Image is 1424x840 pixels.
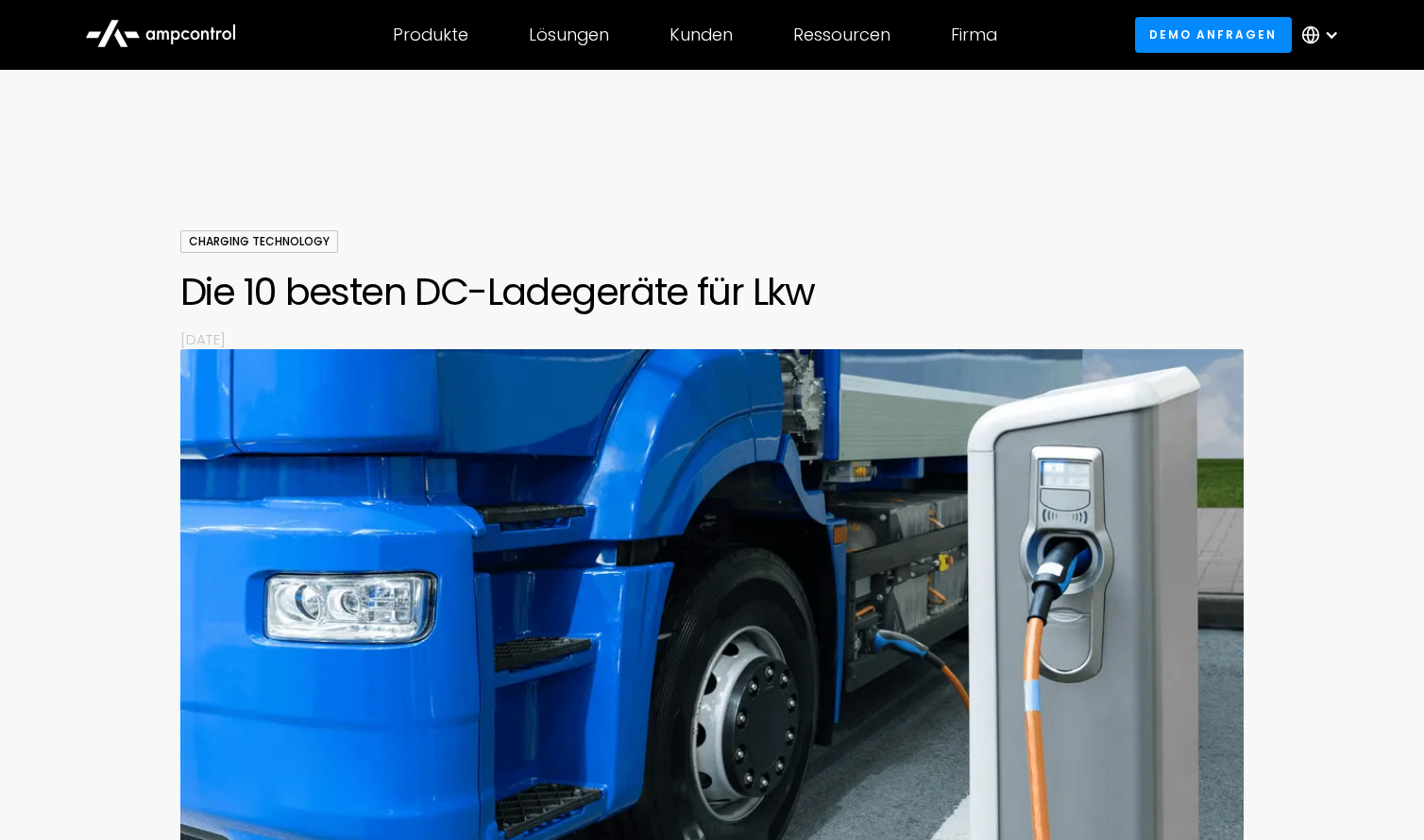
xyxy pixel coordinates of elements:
[529,25,609,45] div: Lösungen
[180,269,1244,314] h1: Die 10 besten DC-Ladegeräte für Lkw
[393,25,468,45] div: Produkte
[670,25,733,45] div: Kunden
[793,25,890,45] div: Ressourcen
[951,25,997,45] div: Firma
[180,230,338,253] div: Charging Technology
[180,329,1244,349] p: [DATE]
[1135,17,1292,52] a: Demo anfragen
